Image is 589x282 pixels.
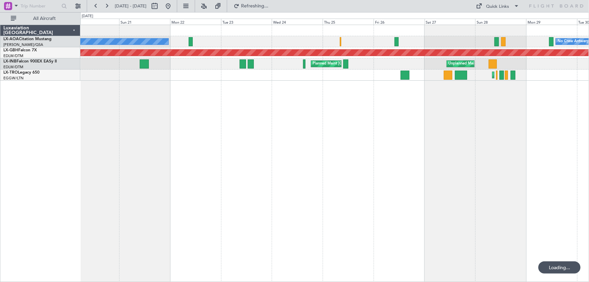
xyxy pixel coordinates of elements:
[473,1,523,11] button: Quick Links
[221,19,272,25] div: Tue 23
[449,59,509,69] div: Unplanned Maint Roma (Ciampino)
[425,19,476,25] div: Sat 27
[68,19,119,25] div: Sat 20
[3,37,52,41] a: LX-AOACitation Mustang
[323,19,374,25] div: Thu 25
[3,59,57,63] a: LX-INBFalcon 900EX EASy II
[21,1,59,11] input: Trip Number
[538,261,581,274] div: Loading...
[3,48,18,52] span: LX-GBH
[3,42,43,47] a: [PERSON_NAME]/QSA
[119,19,170,25] div: Sun 21
[241,4,269,8] span: Refreshing...
[374,19,425,25] div: Fri 26
[3,59,17,63] span: LX-INB
[475,19,526,25] div: Sun 28
[170,19,221,25] div: Mon 22
[313,59,419,69] div: Planned Maint [GEOGRAPHIC_DATA] ([GEOGRAPHIC_DATA])
[3,48,37,52] a: LX-GBHFalcon 7X
[3,71,39,75] a: LX-TROLegacy 650
[3,53,23,58] a: EDLW/DTM
[18,16,71,21] span: All Aircraft
[115,3,146,9] span: [DATE] - [DATE]
[3,71,18,75] span: LX-TRO
[486,3,509,10] div: Quick Links
[3,37,19,41] span: LX-AOA
[82,14,93,19] div: [DATE]
[3,76,24,81] a: EGGW/LTN
[231,1,271,11] button: Refreshing...
[7,13,73,24] button: All Aircraft
[526,19,577,25] div: Mon 29
[272,19,323,25] div: Wed 24
[3,65,23,70] a: EDLW/DTM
